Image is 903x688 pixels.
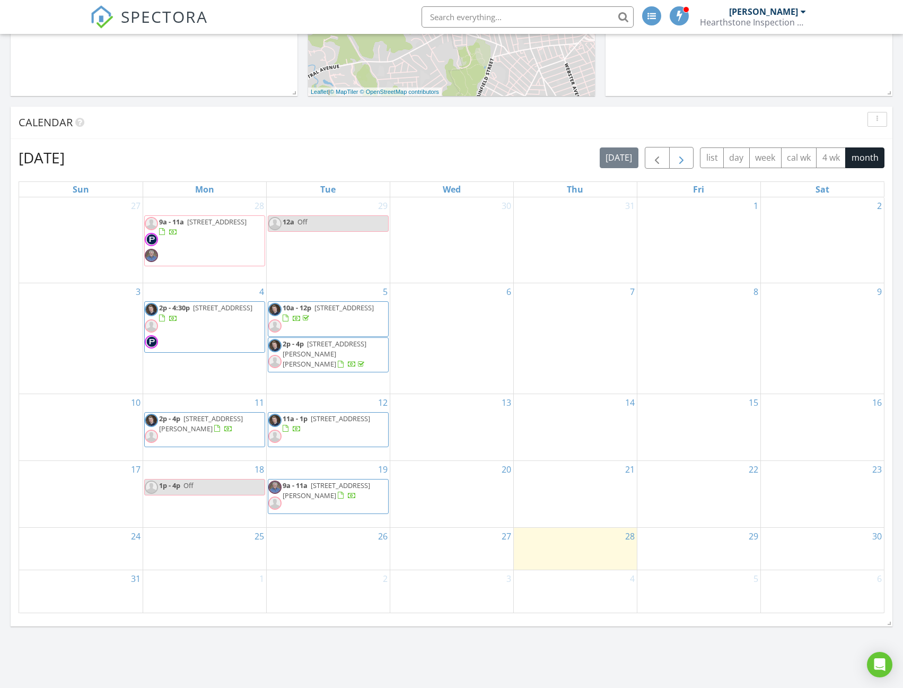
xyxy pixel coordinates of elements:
[144,215,265,267] a: 9a - 11a [STREET_ADDRESS]
[283,481,308,490] span: 9a - 11a
[129,394,143,411] a: Go to August 10, 2025
[318,182,338,197] a: Tuesday
[875,570,884,587] a: Go to September 6, 2025
[390,197,513,283] td: Go to July 30, 2025
[700,17,806,28] div: Hearthstone Inspection Services, Inc.
[129,461,143,478] a: Go to August 17, 2025
[637,197,760,283] td: Go to August 1, 2025
[308,88,442,97] div: |
[381,570,390,587] a: Go to September 2, 2025
[90,5,113,29] img: The Best Home Inspection Software - Spectora
[760,460,884,527] td: Go to August 23, 2025
[159,481,180,490] span: 1p - 4p
[268,217,282,230] img: default-user-f0147aede5fd5fa78ca7ade42f37bd4542148d508eef1c3d3ea960f66861d68b.jpg
[513,527,637,570] td: Go to August 28, 2025
[268,430,282,443] img: default-user-f0147aede5fd5fa78ca7ade42f37bd4542148d508eef1c3d3ea960f66861d68b.jpg
[268,355,282,368] img: default-user-f0147aede5fd5fa78ca7ade42f37bd4542148d508eef1c3d3ea960f66861d68b.jpg
[71,182,91,197] a: Sunday
[19,570,143,613] td: Go to August 31, 2025
[193,303,252,312] span: [STREET_ADDRESS]
[283,303,311,312] span: 10a - 12p
[159,303,190,312] span: 2p - 4:30p
[145,233,158,246] img: 20_facebook_20250205_at_11.37.53_am.jpg
[268,481,282,494] img: hhi_5.jpg
[143,570,266,613] td: Go to September 1, 2025
[145,303,158,316] img: headshot_2.jpg
[19,394,143,460] td: Go to August 10, 2025
[143,460,266,527] td: Go to August 18, 2025
[376,528,390,545] a: Go to August 26, 2025
[252,528,266,545] a: Go to August 25, 2025
[390,283,513,394] td: Go to August 6, 2025
[845,147,884,168] button: month
[390,527,513,570] td: Go to August 27, 2025
[145,335,158,349] img: 20_facebook_20250205_at_11.37.53_am.jpg
[283,339,366,369] span: [STREET_ADDRESS][PERSON_NAME][PERSON_NAME]
[268,339,282,352] img: headshot_2.jpg
[499,528,513,545] a: Go to August 27, 2025
[376,197,390,214] a: Go to July 29, 2025
[268,319,282,333] img: default-user-f0147aede5fd5fa78ca7ade42f37bd4542148d508eef1c3d3ea960f66861d68b.jpg
[283,339,304,349] span: 2p - 4p
[749,147,782,168] button: week
[504,283,513,300] a: Go to August 6, 2025
[257,283,266,300] a: Go to August 4, 2025
[283,303,374,323] a: 10a - 12p [STREET_ADDRESS]
[760,197,884,283] td: Go to August 2, 2025
[623,197,637,214] a: Go to July 31, 2025
[266,527,390,570] td: Go to August 26, 2025
[193,182,216,197] a: Monday
[513,394,637,460] td: Go to August 14, 2025
[129,528,143,545] a: Go to August 24, 2025
[623,528,637,545] a: Go to August 28, 2025
[159,414,243,433] span: [STREET_ADDRESS][PERSON_NAME]
[283,414,308,423] span: 11a - 1p
[311,89,328,95] a: Leaflet
[266,197,390,283] td: Go to July 29, 2025
[637,460,760,527] td: Go to August 22, 2025
[283,339,366,369] a: 2p - 4p [STREET_ADDRESS][PERSON_NAME][PERSON_NAME]
[145,481,158,494] img: default-user-f0147aede5fd5fa78ca7ade42f37bd4542148d508eef1c3d3ea960f66861d68b.jpg
[504,570,513,587] a: Go to September 3, 2025
[19,147,65,168] h2: [DATE]
[441,182,463,197] a: Wednesday
[513,283,637,394] td: Go to August 7, 2025
[19,460,143,527] td: Go to August 17, 2025
[266,460,390,527] td: Go to August 19, 2025
[187,217,247,227] span: [STREET_ADDRESS]
[390,394,513,460] td: Go to August 13, 2025
[751,570,760,587] a: Go to September 5, 2025
[875,283,884,300] a: Go to August 9, 2025
[499,461,513,478] a: Go to August 20, 2025
[751,283,760,300] a: Go to August 8, 2025
[623,394,637,411] a: Go to August 14, 2025
[129,197,143,214] a: Go to July 27, 2025
[145,414,158,427] img: headshot_2.jpg
[513,460,637,527] td: Go to August 21, 2025
[121,5,208,28] span: SPECTORA
[145,319,158,333] img: default-user-f0147aede5fd5fa78ca7ade42f37bd4542148d508eef1c3d3ea960f66861d68b.jpg
[691,182,706,197] a: Friday
[875,197,884,214] a: Go to August 2, 2025
[268,303,282,316] img: headshot_2.jpg
[268,497,282,510] img: default-user-f0147aede5fd5fa78ca7ade42f37bd4542148d508eef1c3d3ea960f66861d68b.jpg
[751,197,760,214] a: Go to August 1, 2025
[628,283,637,300] a: Go to August 7, 2025
[143,394,266,460] td: Go to August 11, 2025
[499,394,513,411] a: Go to August 13, 2025
[268,337,389,372] a: 2p - 4p [STREET_ADDRESS][PERSON_NAME][PERSON_NAME]
[330,89,358,95] a: © MapTiler
[314,303,374,312] span: [STREET_ADDRESS]
[145,217,158,230] img: default-user-f0147aede5fd5fa78ca7ade42f37bd4542148d508eef1c3d3ea960f66861d68b.jpg
[183,481,194,490] span: Off
[159,217,247,237] a: 9a - 11a [STREET_ADDRESS]
[600,147,638,168] button: [DATE]
[144,412,265,447] a: 2p - 4p [STREET_ADDRESS][PERSON_NAME]
[145,430,158,443] img: default-user-f0147aede5fd5fa78ca7ade42f37bd4542148d508eef1c3d3ea960f66861d68b.jpg
[143,527,266,570] td: Go to August 25, 2025
[628,570,637,587] a: Go to September 4, 2025
[268,412,389,447] a: 11a - 1p [STREET_ADDRESS]
[266,283,390,394] td: Go to August 5, 2025
[283,481,370,500] a: 9a - 11a [STREET_ADDRESS][PERSON_NAME]
[637,570,760,613] td: Go to September 5, 2025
